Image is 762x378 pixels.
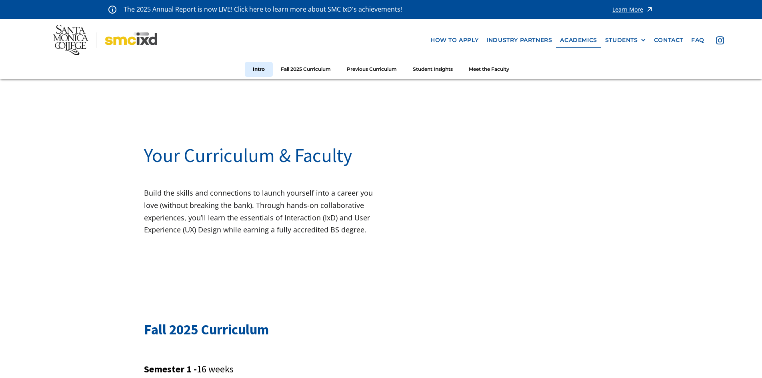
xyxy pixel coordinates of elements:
[482,33,556,48] a: industry partners
[646,4,654,15] img: icon - arrow - alert
[108,5,116,14] img: icon - information - alert
[53,25,157,55] img: Santa Monica College - SMC IxD logo
[556,33,601,48] a: Academics
[144,320,618,340] h2: Fall 2025 Curriculum
[339,62,405,77] a: Previous Curriculum
[650,33,687,48] a: contact
[124,4,403,15] p: The 2025 Annual Report is now LIVE! Click here to learn more about SMC IxD's achievements!
[605,37,638,44] div: STUDENTS
[405,62,461,77] a: Student Insights
[426,33,482,48] a: how to apply
[461,62,517,77] a: Meet the Faculty
[144,143,352,167] span: Your Curriculum & Faculty
[612,4,654,15] a: Learn More
[612,7,643,12] div: Learn More
[144,364,618,375] h3: Semester 1 -
[605,37,646,44] div: STUDENTS
[197,363,234,375] span: 16 weeks
[245,62,273,77] a: Intro
[273,62,339,77] a: Fall 2025 Curriculum
[687,33,708,48] a: faq
[144,187,381,236] p: Build the skills and connections to launch yourself into a career you love (without breaking the ...
[716,36,724,44] img: icon - instagram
